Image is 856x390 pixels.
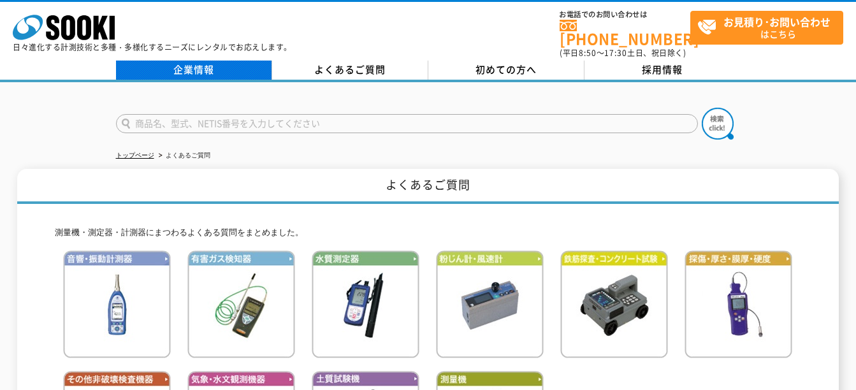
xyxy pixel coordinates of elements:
[187,250,295,358] img: 有害ガス検知器
[560,47,686,59] span: (平日 ～ 土日、祝日除く)
[116,114,698,133] input: 商品名、型式、NETIS番号を入力してください
[560,11,690,18] span: お電話でのお問い合わせは
[604,47,627,59] span: 17:30
[13,43,292,51] p: 日々進化する計測技術と多種・多様化するニーズにレンタルでお応えします。
[685,250,792,358] img: 探傷・厚さ・膜厚・硬度
[475,62,537,76] span: 初めての方へ
[116,61,272,80] a: 企業情報
[702,108,734,140] img: btn_search.png
[17,169,839,204] h1: よくあるご質問
[560,250,668,358] img: 鉄筋検査・コンクリート試験
[55,226,801,240] p: 測量機・測定器・計測器にまつわるよくある質問をまとめました。
[690,11,843,45] a: お見積り･お問い合わせはこちら
[156,149,210,162] li: よくあるご質問
[116,152,154,159] a: トップページ
[428,61,584,80] a: 初めての方へ
[560,20,690,46] a: [PHONE_NUMBER]
[697,11,843,43] span: はこちら
[312,250,419,358] img: 水質測定器
[272,61,428,80] a: よくあるご質問
[436,250,544,358] img: 粉じん計・風速計
[579,47,597,59] span: 8:50
[63,250,171,358] img: 音響・振動計測器
[584,61,741,80] a: 採用情報
[723,14,831,29] strong: お見積り･お問い合わせ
